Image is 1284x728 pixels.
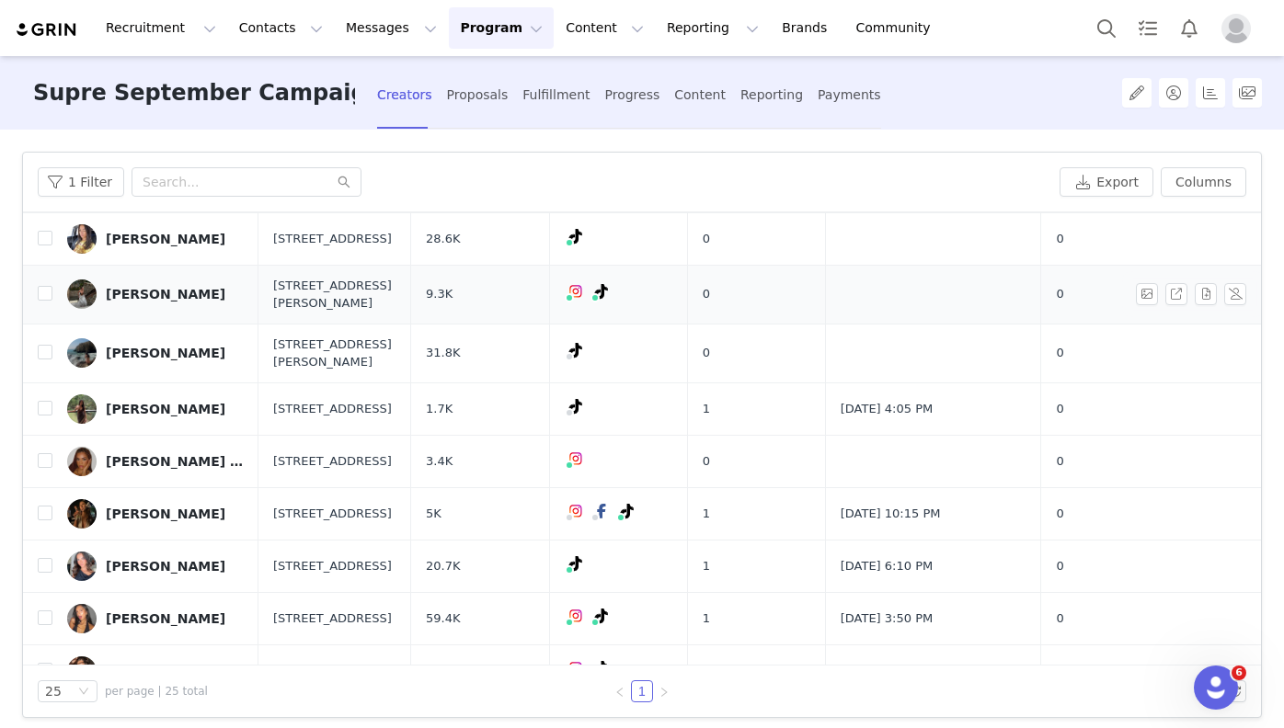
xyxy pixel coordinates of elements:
i: icon: down [78,686,89,699]
div: [PERSON_NAME] [106,611,225,626]
button: Profile [1210,14,1269,43]
div: [PERSON_NAME] [106,664,225,678]
span: 1 [703,662,710,680]
img: 9eccd757-4e48-4f96-ba5c-bf0788dd1f68.jpg [67,224,97,254]
img: instagram.svg [568,504,583,518]
button: Messages [335,7,448,49]
span: 9.3K [426,285,453,303]
img: instagram.svg [568,284,583,299]
span: 0 [1056,344,1063,362]
span: [STREET_ADDRESS] [273,452,392,471]
span: [STREET_ADDRESS] [273,230,392,248]
button: Reporting [656,7,770,49]
div: [PERSON_NAME] [106,287,225,301]
span: 0 [703,452,710,471]
span: 0 [1056,505,1063,523]
img: a7f72bbd-4405-4249-9ffc-2dea96b16e9c.jpg [67,279,97,309]
div: [PERSON_NAME] [106,346,225,360]
span: 0 [1056,452,1063,471]
div: [PERSON_NAME] [106,559,225,574]
i: icon: right [659,687,670,698]
img: e1991e3d-a297-48cf-b6b1-ba871d57638a.jpg [67,552,97,581]
span: [DATE] 6:10 PM [841,557,933,575]
span: 1.7K [426,400,453,418]
button: Program [449,7,554,49]
button: Notifications [1169,7,1209,49]
a: [PERSON_NAME] Polydor [67,447,244,476]
button: Contacts [228,7,334,49]
div: Content [674,71,726,119]
span: 0 [703,344,710,362]
img: e17210e5-3c5a-496c-b1f6-578829201a76.jpg [67,499,97,529]
div: Reporting [740,71,803,119]
div: [PERSON_NAME] [106,232,225,246]
h3: Supre September Campaign - Community [33,56,355,131]
span: 31.8K [426,344,460,362]
span: 20.7K [426,557,460,575]
button: 1 Filter [38,167,124,197]
span: [STREET_ADDRESS] [273,662,392,680]
div: [PERSON_NAME] [106,402,225,416]
span: per page | 25 total [105,683,208,700]
span: 5K [426,505,441,523]
span: 6 [1232,665,1246,680]
span: [DATE] 4:05 PM [841,400,933,418]
span: 1 [703,505,710,523]
iframe: Intercom live chat [1194,665,1238,710]
li: Next Page [653,680,675,702]
button: Recruitment [95,7,227,49]
span: 28.6K [426,230,460,248]
span: 1 [703,400,710,418]
img: f9fe649e-8c96-427e-afef-f818fdb13148.jpg [67,604,97,633]
div: Progress [605,71,660,119]
img: placeholder-profile.jpg [1221,14,1251,43]
img: c0046107-e431-443f-873c-18c4b2389ae4.jpg [67,338,97,368]
img: fb259a5e-2b60-4802-bb7b-185397682c2d.jpg [67,656,97,686]
span: 0 [1056,400,1063,418]
a: [PERSON_NAME] [67,338,244,368]
span: 0 [1056,662,1063,680]
span: [DATE] 6:57 PM [841,662,933,680]
a: 1 [632,681,652,701]
div: [PERSON_NAME] [106,506,225,521]
a: [PERSON_NAME] [67,394,244,424]
a: Community [845,7,950,49]
span: 0 [703,230,710,248]
span: 59.4K [426,609,460,628]
li: 1 [631,680,653,702]
span: [DATE] 3:50 PM [841,609,933,628]
span: [STREET_ADDRESS] [273,505,392,523]
img: d7bad5b9-2065-4adb-8d56-4e5979c6fc0a--s.jpg [67,447,97,476]
span: [STREET_ADDRESS][PERSON_NAME] [273,277,396,313]
span: 0 [1056,609,1063,628]
div: Proposals [447,71,509,119]
a: [PERSON_NAME] [67,279,244,309]
span: 24.3K [426,662,460,680]
span: [DATE] 10:15 PM [841,505,941,523]
i: icon: left [614,687,625,698]
span: [STREET_ADDRESS] [273,557,392,575]
a: Brands [771,7,843,49]
span: [STREET_ADDRESS] [273,609,392,628]
span: 0 [1056,230,1063,248]
a: [PERSON_NAME] [67,604,244,633]
button: Export [1060,167,1153,197]
button: Columns [1161,167,1246,197]
a: Tasks [1128,7,1168,49]
span: 1 [703,609,710,628]
img: grin logo [15,21,79,39]
span: 0 [1056,285,1063,303]
img: instagram.svg [568,609,583,623]
a: [PERSON_NAME] [67,552,244,581]
a: [PERSON_NAME] [67,499,244,529]
a: [PERSON_NAME] [67,656,244,686]
span: [STREET_ADDRESS][PERSON_NAME] [273,336,396,371]
span: 3.4K [426,452,453,471]
img: instagram.svg [568,451,583,466]
img: instagram.svg [568,661,583,676]
span: 0 [1056,557,1063,575]
span: [STREET_ADDRESS] [273,400,392,418]
a: [PERSON_NAME] [67,224,244,254]
i: icon: search [338,176,350,188]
